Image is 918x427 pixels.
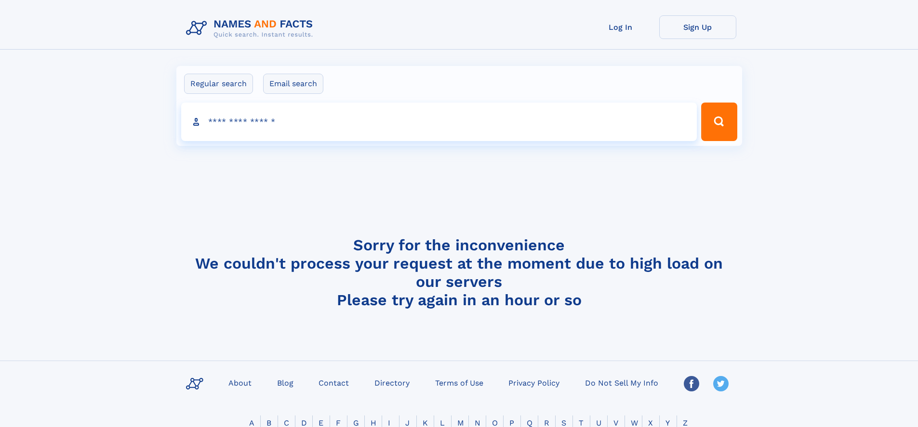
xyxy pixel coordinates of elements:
a: Terms of Use [431,375,487,389]
img: Logo Names and Facts [182,15,321,41]
a: Blog [273,375,297,389]
a: Do Not Sell My Info [581,375,662,389]
a: Sign Up [659,15,736,39]
label: Email search [263,74,323,94]
input: search input [181,103,697,141]
a: Log In [582,15,659,39]
a: About [225,375,255,389]
button: Search Button [701,103,737,141]
img: Facebook [684,376,699,391]
img: Twitter [713,376,729,391]
a: Directory [371,375,413,389]
a: Privacy Policy [505,375,563,389]
h4: Sorry for the inconvenience We couldn't process your request at the moment due to high load on ou... [182,236,736,309]
label: Regular search [184,74,253,94]
a: Contact [315,375,353,389]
